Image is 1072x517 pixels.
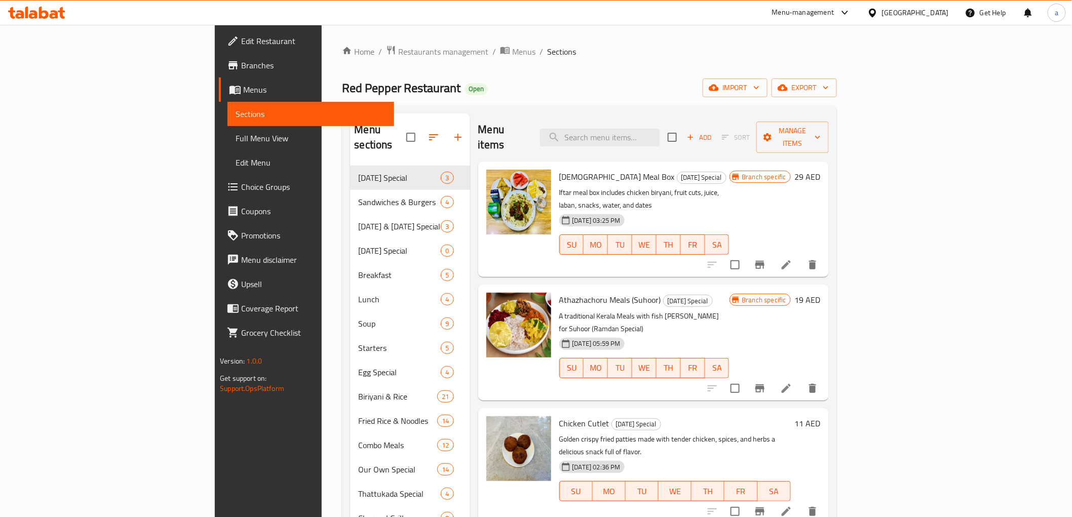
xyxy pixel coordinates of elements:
div: Combo Meals12 [350,433,470,457]
div: Fried Rice & Noodles [358,415,437,427]
span: Grocery Checklist [241,327,386,339]
span: Soup [358,317,441,330]
div: Sandwiches & Burgers [358,196,441,208]
a: Support.OpsPlatform [220,382,284,395]
span: 3 [441,173,453,183]
div: [DATE] Special0 [350,238,470,263]
span: Edit Menu [236,156,386,169]
div: items [441,342,453,354]
div: Lunch [358,293,441,305]
a: Menus [219,77,394,102]
span: Breakfast [358,269,441,281]
span: SU [564,484,589,499]
div: Ramadan Special [677,172,726,184]
span: Get support on: [220,372,266,385]
span: Open [465,85,488,93]
p: Iftar meal box includes chicken biryani, fruit cuts, juice, laban, snacks, water, and dates [559,186,730,212]
div: Ramadan Special [611,418,661,430]
a: Edit menu item [780,382,792,394]
button: WE [632,358,657,378]
span: 12 [438,441,453,450]
span: Version: [220,354,245,368]
span: MO [588,237,604,252]
div: items [441,366,453,378]
span: Athazhachoru Meals (Suhoor) [559,292,661,307]
span: [DEMOGRAPHIC_DATA] Meal Box [559,169,675,184]
button: TH [657,234,681,255]
span: 5 [441,343,453,353]
span: Branches [241,59,386,71]
div: Thattukada Special4 [350,482,470,506]
button: SU [559,234,584,255]
span: Select all sections [400,127,422,148]
div: Our Own Special14 [350,457,470,482]
div: items [441,293,453,305]
div: Biriyani & Rice21 [350,384,470,409]
input: search [540,129,660,146]
span: SA [709,361,725,375]
div: Starters5 [350,336,470,360]
div: Easter Special [358,245,441,257]
span: Combo Meals [358,439,437,451]
span: [DATE] Special [664,295,712,307]
button: delete [800,253,825,277]
div: items [441,245,453,257]
div: items [437,439,453,451]
button: SA [705,234,730,255]
span: [DATE] Special [677,172,726,183]
button: SU [559,358,584,378]
span: Promotions [241,229,386,242]
li: / [540,46,543,58]
img: Chicken Cutlet [486,416,551,481]
span: Chicken Cutlet [559,416,609,431]
div: [GEOGRAPHIC_DATA] [882,7,949,18]
div: Soup9 [350,311,470,336]
a: Upsell [219,272,394,296]
span: TU [612,237,628,252]
button: Add section [446,125,470,149]
span: Edit Restaurant [241,35,386,47]
a: Branches [219,53,394,77]
a: Grocery Checklist [219,321,394,345]
span: TH [661,237,677,252]
span: Menus [243,84,386,96]
div: Ramadan Special [358,172,441,184]
span: 4 [441,489,453,499]
div: Thattukada Special [358,488,441,500]
span: [DATE] 02:36 PM [568,462,625,472]
button: TU [608,358,632,378]
div: items [441,172,453,184]
div: Egg Special [358,366,441,378]
div: Ramadan Special [663,295,713,307]
span: 3 [441,222,453,231]
p: Golden crispy fried patties made with tender chicken, spices, and herbs a delicious snack full of... [559,433,791,458]
span: Manage items [764,125,821,150]
div: items [441,220,453,232]
div: items [437,415,453,427]
span: Full Menu View [236,132,386,144]
span: FR [685,237,701,252]
img: Athazhachoru Meals (Suhoor) [486,293,551,357]
button: WE [659,481,692,501]
span: 14 [438,465,453,474]
button: WE [632,234,657,255]
span: import [711,82,759,94]
span: Sort sections [422,125,446,149]
div: Our Own Special [358,463,437,475]
div: items [441,317,453,330]
span: TH [661,361,677,375]
span: SU [564,361,580,375]
button: export [772,78,837,97]
span: 21 [438,392,453,402]
span: [DATE] Special [612,418,661,430]
button: MO [584,358,608,378]
a: Edit menu item [780,259,792,271]
span: Coverage Report [241,302,386,314]
span: Branch specific [738,172,790,182]
span: Restaurants management [398,46,488,58]
button: SU [559,481,593,501]
a: Choice Groups [219,175,394,199]
div: Menu-management [772,7,834,19]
